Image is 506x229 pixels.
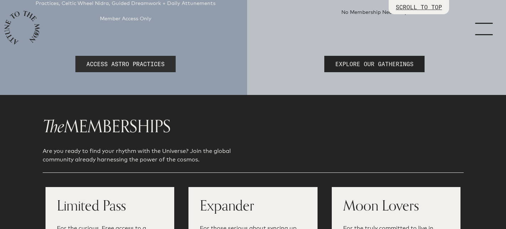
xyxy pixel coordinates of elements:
h1: Moon Lovers [343,198,449,213]
h1: MEMBERSHIPS [43,118,464,135]
h1: Expander [200,198,306,213]
p: SCROLL TO TOP [396,3,442,11]
h1: Limited Pass [57,198,163,213]
a: EXPLORE OUR GATHERINGS [324,56,425,72]
p: Are you ready to find your rhythm with the Universe? Join the global community already harnessing... [43,147,256,164]
a: ACCESS ASTRO PRACTICES [75,56,176,72]
span: The [43,113,64,141]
